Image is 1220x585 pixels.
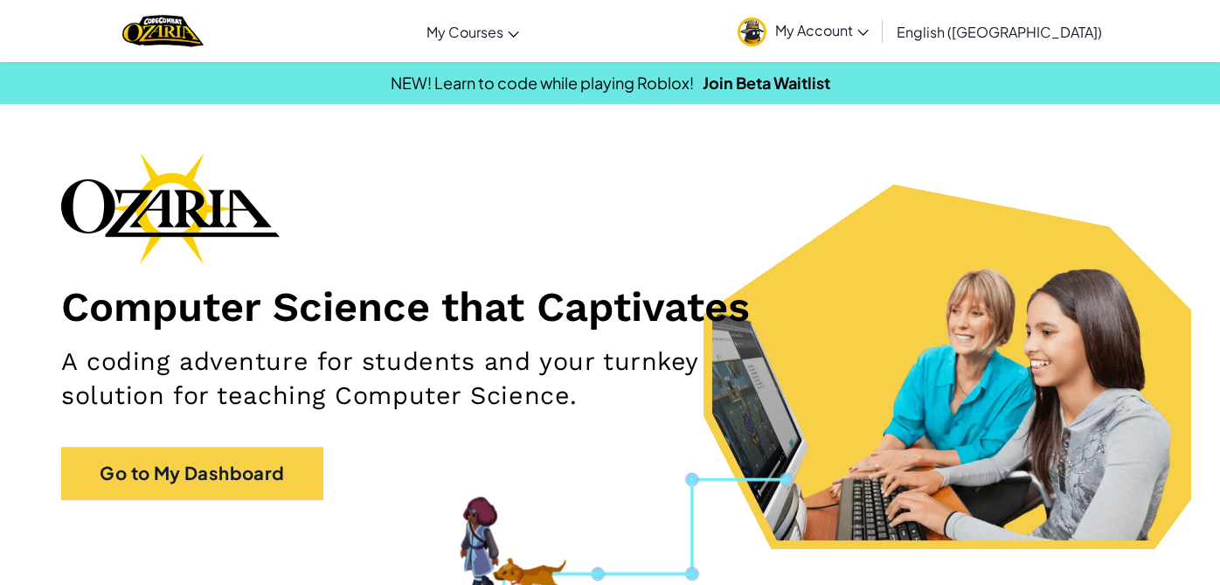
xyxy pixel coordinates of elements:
h2: A coding adventure for students and your turnkey solution for teaching Computer Science. [61,345,797,413]
a: Join Beta Waitlist [703,73,830,93]
img: avatar [738,17,766,46]
a: English ([GEOGRAPHIC_DATA]) [888,8,1111,55]
img: Home [122,13,204,49]
a: My Account [729,3,877,59]
a: Ozaria by CodeCombat logo [122,13,204,49]
h1: Computer Science that Captivates [61,282,1159,331]
a: Go to My Dashboard [61,447,323,500]
span: NEW! Learn to code while playing Roblox! [391,73,694,93]
span: English ([GEOGRAPHIC_DATA]) [897,23,1102,41]
a: My Courses [418,8,528,55]
span: My Courses [426,23,503,41]
img: Ozaria branding logo [61,152,280,264]
span: My Account [775,21,869,39]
